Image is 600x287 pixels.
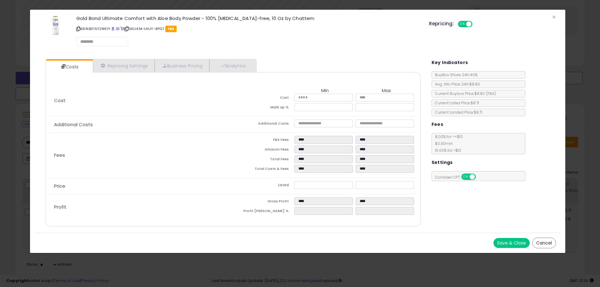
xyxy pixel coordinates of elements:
[233,103,294,113] td: Mark up %
[233,197,294,207] td: Gross Profit
[472,22,482,27] span: OFF
[294,88,356,94] th: Min
[233,155,294,165] td: Total Fees
[432,159,453,166] h5: Settings
[233,207,294,217] td: Profit [PERSON_NAME] %
[429,21,454,26] h5: Repricing:
[462,174,470,180] span: ON
[432,100,479,106] span: Current Listed Price: $8.71
[432,134,463,153] span: 8.00 % for <= $10
[432,175,484,180] span: Consider CPT:
[356,88,417,94] th: Max
[432,91,496,96] span: Current Buybox Price:
[475,174,485,180] span: OFF
[165,26,177,32] span: FBA
[233,136,294,146] td: FBA Fees
[49,153,233,158] p: Fees
[432,141,453,146] span: $0.30 min
[46,61,92,73] a: Costs
[93,59,155,72] a: Repricing Settings
[486,91,496,96] span: ( FBA )
[474,91,496,96] span: $8.80
[552,12,556,22] span: ×
[116,26,119,31] a: All offer listings
[432,72,477,77] span: BuyBox Share 24h: 40%
[155,59,209,72] a: Business Pricing
[120,26,124,31] a: Your listing only
[76,16,420,21] h3: Gold Bond Ultimate Comfort with Aloe Body Powder - 100% [MEDICAL_DATA]-free, 10 Oz by Chattem
[233,146,294,155] td: Amazon Fees
[432,82,480,87] span: Avg. Win Price 24h: $8.80
[49,122,233,127] p: Additional Costs
[432,121,443,128] h5: Fees
[233,120,294,129] td: Additional Costs
[458,22,466,27] span: ON
[532,238,556,248] button: Cancel
[432,110,482,115] span: Current Landed Price: $8.71
[49,98,233,103] p: Cost
[233,181,294,191] td: Listed
[76,24,420,34] p: ASIN: B015Y2WEIY | SKU: KM-UHJY-8PGT
[493,238,530,248] button: Save & Close
[49,205,233,210] p: Profit
[432,59,468,67] h5: Key Indicators
[111,26,115,31] a: BuyBox page
[233,165,294,175] td: Total Costs & Fees
[46,16,65,35] img: 312i2DBgqNL._SL60_.jpg
[209,59,256,72] a: Analytics
[233,94,294,103] td: Cost
[432,148,461,153] span: 15.00 % for > $10
[49,184,233,189] p: Price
